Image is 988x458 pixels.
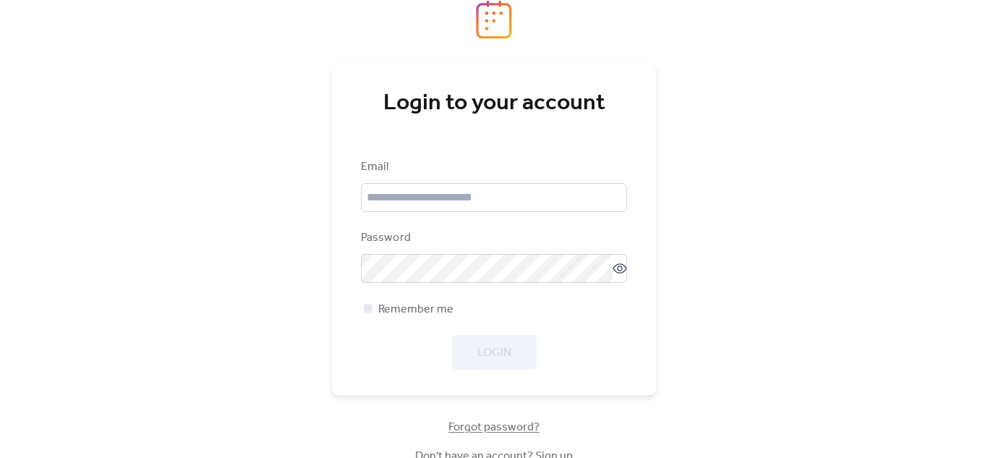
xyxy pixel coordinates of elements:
[361,158,624,176] div: Email
[361,229,624,247] div: Password
[361,89,627,118] div: Login to your account
[378,301,453,318] span: Remember me
[448,419,540,436] span: Forgot password?
[448,423,540,431] a: Forgot password?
